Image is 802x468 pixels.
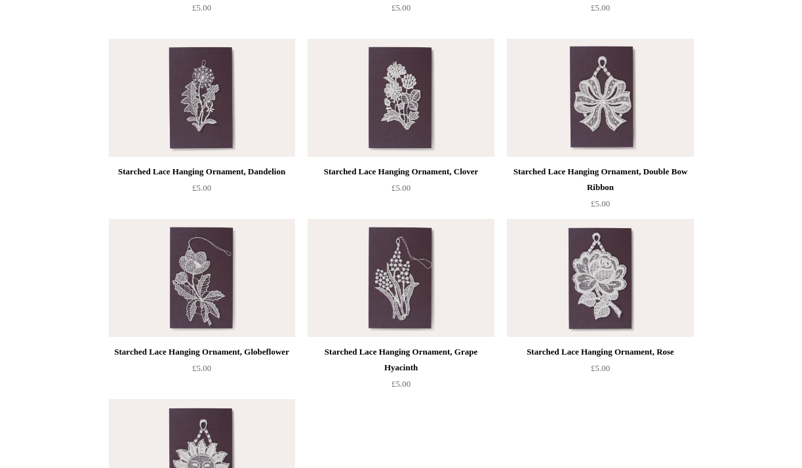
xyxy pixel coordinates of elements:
a: Starched Lace Hanging Ornament, Clover £5.00 [308,164,494,218]
div: Starched Lace Hanging Ornament, Grape Hyacinth [311,344,491,376]
img: Starched Lace Hanging Ornament, Clover [308,39,494,157]
div: Starched Lace Hanging Ornament, Globeflower [112,344,292,360]
a: Starched Lace Hanging Ornament, Double Bow Ribbon Starched Lace Hanging Ornament, Double Bow Ribbon [507,39,693,157]
div: Starched Lace Hanging Ornament, Dandelion [112,164,292,180]
span: £5.00 [591,199,610,208]
a: Starched Lace Hanging Ornament, Dandelion Starched Lace Hanging Ornament, Dandelion [109,39,295,157]
a: Starched Lace Hanging Ornament, Globeflower £5.00 [109,344,295,398]
div: Starched Lace Hanging Ornament, Double Bow Ribbon [510,164,690,195]
a: Starched Lace Hanging Ornament, Grape Hyacinth £5.00 [308,344,494,398]
span: £5.00 [391,379,411,389]
a: Starched Lace Hanging Ornament, Rose Starched Lace Hanging Ornament, Rose [507,219,693,337]
span: £5.00 [391,183,411,193]
a: Starched Lace Hanging Ornament, Rose £5.00 [507,344,693,398]
img: Starched Lace Hanging Ornament, Grape Hyacinth [308,219,494,337]
div: Starched Lace Hanging Ornament, Rose [510,344,690,360]
img: Starched Lace Hanging Ornament, Double Bow Ribbon [507,39,693,157]
span: £5.00 [192,363,211,373]
img: Starched Lace Hanging Ornament, Globeflower [109,219,295,337]
span: £5.00 [192,3,211,12]
img: Starched Lace Hanging Ornament, Rose [507,219,693,337]
span: £5.00 [391,3,411,12]
span: £5.00 [192,183,211,193]
a: Starched Lace Hanging Ornament, Grape Hyacinth Starched Lace Hanging Ornament, Grape Hyacinth [308,219,494,337]
a: Starched Lace Hanging Ornament, Clover Starched Lace Hanging Ornament, Clover [308,39,494,157]
img: Starched Lace Hanging Ornament, Dandelion [109,39,295,157]
a: Starched Lace Hanging Ornament, Globeflower Starched Lace Hanging Ornament, Globeflower [109,219,295,337]
a: Starched Lace Hanging Ornament, Dandelion £5.00 [109,164,295,218]
a: Starched Lace Hanging Ornament, Double Bow Ribbon £5.00 [507,164,693,218]
span: £5.00 [591,3,610,12]
span: £5.00 [591,363,610,373]
div: Starched Lace Hanging Ornament, Clover [311,164,491,180]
